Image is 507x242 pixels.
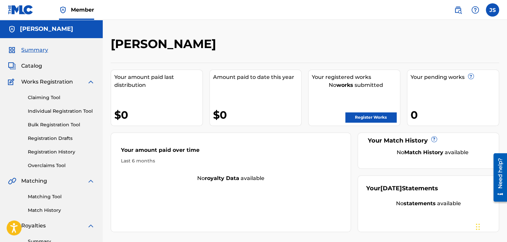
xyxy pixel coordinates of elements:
[8,46,48,54] a: SummarySummary
[366,136,490,145] div: Your Match History
[87,222,95,230] img: expand
[366,184,438,193] div: Your Statements
[8,78,17,86] img: Works Registration
[476,217,480,237] div: Drag
[213,107,301,122] div: $0
[205,175,239,181] strong: royalty data
[20,25,73,33] h5: John Stanford
[411,107,499,122] div: 0
[474,210,507,242] iframe: Chat Widget
[121,146,341,157] div: Your amount paid over time
[366,200,490,208] div: No available
[213,73,301,81] div: Amount paid to date this year
[28,108,95,115] a: Individual Registration Tool
[312,73,400,81] div: Your registered works
[380,185,402,192] span: [DATE]
[374,149,490,156] div: No available
[28,94,95,101] a: Claiming Tool
[111,36,219,51] h2: [PERSON_NAME]
[21,62,42,70] span: Catalog
[336,82,353,88] strong: works
[486,3,499,17] div: User Menu
[114,107,202,122] div: $0
[488,151,507,204] iframe: Resource Center
[8,222,16,230] img: Royalties
[21,177,47,185] span: Matching
[28,207,95,214] a: Match History
[451,3,465,17] a: Public Search
[468,74,474,79] span: ?
[454,6,462,14] img: search
[404,149,443,155] strong: Match History
[87,78,95,86] img: expand
[28,162,95,169] a: Overclaims Tool
[28,193,95,200] a: Matching Tool
[21,46,48,54] span: Summary
[404,200,436,207] strong: statements
[345,112,396,122] a: Register Works
[411,73,499,81] div: Your pending works
[21,222,46,230] span: Royalties
[8,25,16,33] img: Accounts
[28,135,95,142] a: Registration Drafts
[8,177,16,185] img: Matching
[431,137,437,142] span: ?
[28,121,95,128] a: Bulk Registration Tool
[8,46,16,54] img: Summary
[28,149,95,155] a: Registration History
[59,6,67,14] img: Top Rightsholder
[471,6,479,14] img: help
[71,6,94,14] span: Member
[8,62,42,70] a: CatalogCatalog
[469,3,482,17] div: Help
[21,78,73,86] span: Works Registration
[111,174,351,182] div: No available
[8,62,16,70] img: Catalog
[87,177,95,185] img: expand
[8,5,33,15] img: MLC Logo
[114,73,202,89] div: Your amount paid last distribution
[312,81,400,89] div: No submitted
[121,157,341,164] div: Last 6 months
